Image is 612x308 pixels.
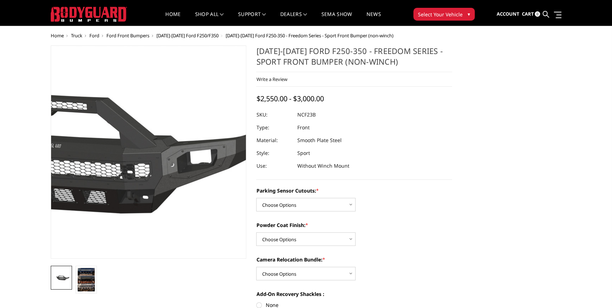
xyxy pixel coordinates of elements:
[468,10,470,18] span: ▾
[535,11,540,17] span: 0
[297,121,309,134] dd: Front
[366,12,381,26] a: News
[51,45,247,259] a: 2023-2025 Ford F250-350 - Freedom Series - Sport Front Bumper (non-winch)
[256,290,452,298] label: Add-On Recovery Shackles :
[256,221,452,229] label: Powder Coat Finish:
[256,108,292,121] dt: SKU:
[418,11,463,18] span: Select Your Vehicle
[256,76,287,82] a: Write a Review
[297,160,349,172] dd: Without Winch Mount
[522,11,534,17] span: Cart
[156,32,219,39] a: [DATE]-[DATE] Ford F250/F350
[577,274,612,308] iframe: Chat Widget
[238,12,266,26] a: Support
[280,12,307,26] a: Dealers
[195,12,224,26] a: shop all
[413,8,475,21] button: Select Your Vehicle
[256,121,292,134] dt: Type:
[89,32,99,39] a: Ford
[78,268,95,291] img: Multiple lighting options
[256,256,452,263] label: Camera Relocation Bundle:
[297,134,341,147] dd: Smooth Plate Steel
[496,5,519,24] a: Account
[297,147,310,160] dd: Sport
[256,45,452,72] h1: [DATE]-[DATE] Ford F250-350 - Freedom Series - Sport Front Bumper (non-winch)
[496,11,519,17] span: Account
[522,5,540,24] a: Cart 0
[256,134,292,147] dt: Material:
[297,108,315,121] dd: NCF23B
[226,32,393,39] span: [DATE]-[DATE] Ford F250-350 - Freedom Series - Sport Front Bumper (non-winch)
[106,32,149,39] a: Ford Front Bumpers
[53,274,70,282] img: 2023-2025 Ford F250-350 - Freedom Series - Sport Front Bumper (non-winch)
[256,160,292,172] dt: Use:
[321,12,352,26] a: SEMA Show
[71,32,82,39] a: Truck
[256,147,292,160] dt: Style:
[256,94,324,103] span: $2,550.00 - $3,000.00
[165,12,181,26] a: Home
[256,187,452,194] label: Parking Sensor Cutouts:
[51,7,127,22] img: BODYGUARD BUMPERS
[51,32,64,39] a: Home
